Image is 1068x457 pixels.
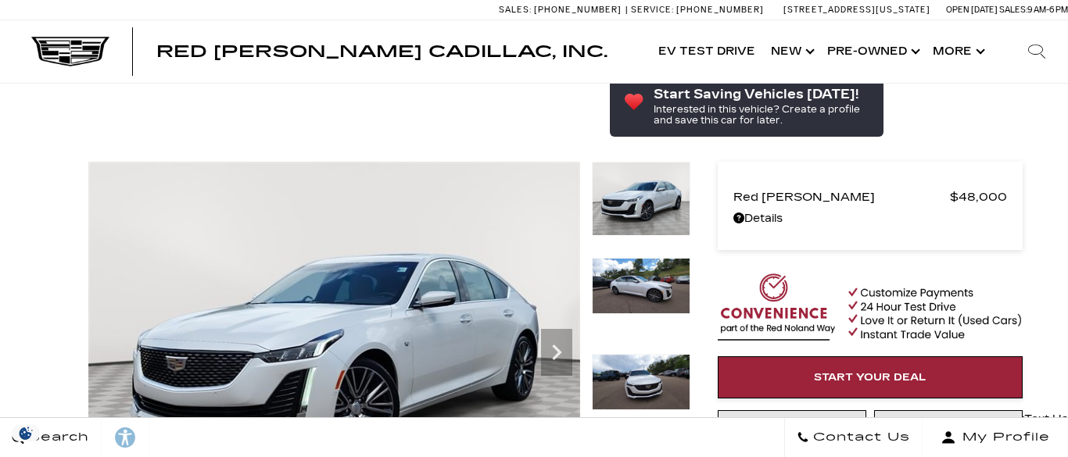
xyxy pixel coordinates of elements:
a: Schedule Test Drive [874,410,1023,452]
a: Pre-Owned [819,20,925,83]
div: Next [541,329,572,376]
span: Red [PERSON_NAME] [733,186,950,208]
span: Red [PERSON_NAME] Cadillac, Inc. [156,42,607,61]
img: Certified Used 2024 Crystal White Tricoat Cadillac Premium Luxury image 3 [592,354,690,410]
span: [PHONE_NUMBER] [534,5,622,15]
button: More [925,20,990,83]
span: 9 AM-6 PM [1027,5,1068,15]
a: Text Us [1024,409,1068,430]
span: Contact Us [809,427,910,448]
span: Open [DATE] [946,5,998,15]
a: Start Your Deal [718,356,1023,398]
a: Details [733,208,1007,230]
span: Sales: [999,5,1027,15]
img: Cadillac Dark Logo with Cadillac White Text [31,37,109,66]
section: Click to Open Cookie Consent Modal [8,425,44,441]
a: Sales: [PHONE_NUMBER] [499,5,625,14]
span: Start Your Deal [814,371,926,384]
a: Instant Trade Value [718,410,866,452]
span: My Profile [956,427,1050,448]
span: Search [24,427,89,448]
a: Service: [PHONE_NUMBER] [625,5,768,14]
a: Red [PERSON_NAME] $48,000 [733,186,1007,208]
img: Opt-Out Icon [8,425,44,441]
button: Open user profile menu [923,418,1068,457]
a: Red [PERSON_NAME] Cadillac, Inc. [156,44,607,59]
a: EV Test Drive [650,20,763,83]
img: Certified Used 2024 Crystal White Tricoat Cadillac Premium Luxury image 2 [592,258,690,314]
span: $48,000 [950,186,1007,208]
span: Sales: [499,5,532,15]
a: [STREET_ADDRESS][US_STATE] [783,5,930,15]
span: Service: [631,5,674,15]
span: Text Us [1024,412,1068,426]
a: New [763,20,819,83]
img: Certified Used 2024 Crystal White Tricoat Cadillac Premium Luxury image 1 [592,162,690,236]
span: [PHONE_NUMBER] [676,5,764,15]
a: Contact Us [784,418,923,457]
